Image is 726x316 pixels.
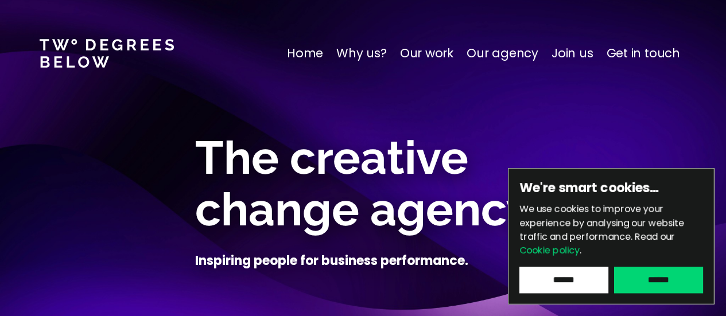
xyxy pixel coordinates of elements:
a: Join us [552,44,593,63]
a: Get in touch [607,44,680,63]
span: The creative change agency [195,131,531,236]
a: Why us? [336,44,387,63]
h6: We're smart cookies… [519,180,703,197]
span: Read our . [519,230,675,257]
h4: Inspiring people for business performance. [195,252,468,270]
a: Cookie policy [519,244,580,257]
p: We use cookies to improve your experience by analysing our website traffic and performance. [519,202,703,258]
a: Home [287,44,323,63]
a: Our work [400,44,453,63]
a: Our agency [467,44,538,63]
